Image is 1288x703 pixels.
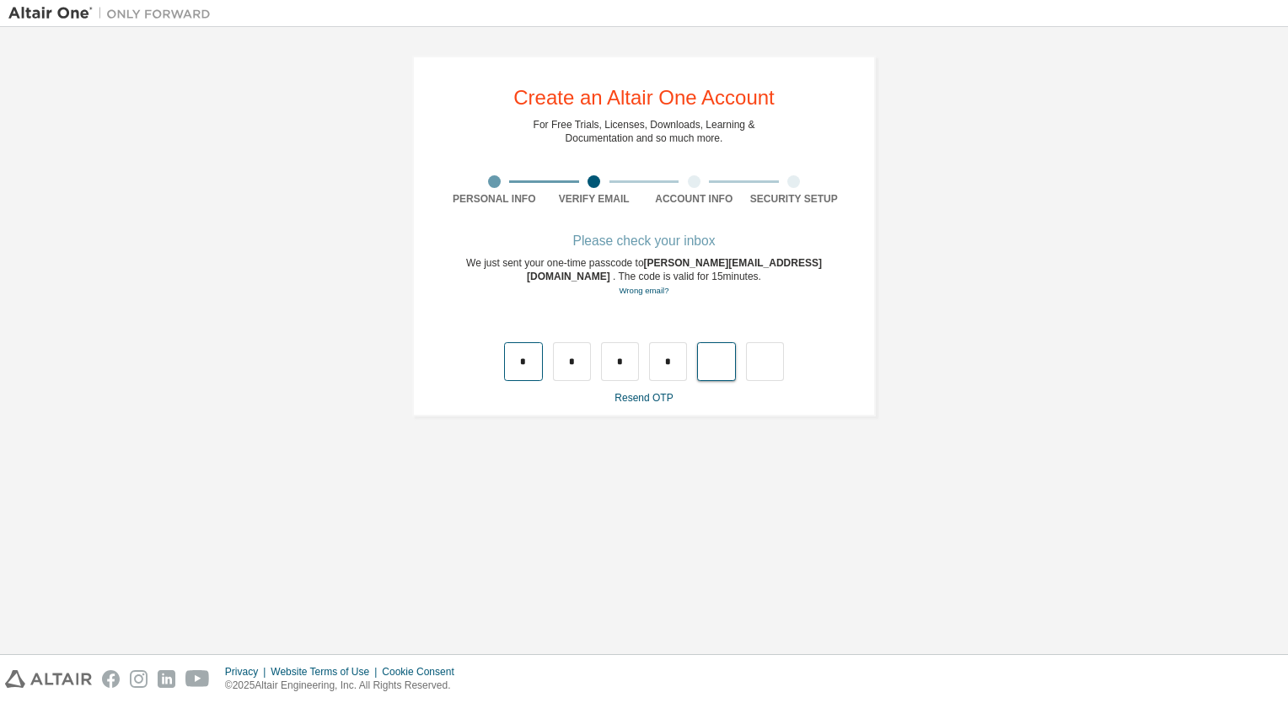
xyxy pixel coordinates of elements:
[513,88,775,108] div: Create an Altair One Account
[158,670,175,688] img: linkedin.svg
[527,257,822,282] span: [PERSON_NAME][EMAIL_ADDRESS][DOMAIN_NAME]
[225,665,271,679] div: Privacy
[644,192,744,206] div: Account Info
[5,670,92,688] img: altair_logo.svg
[382,665,464,679] div: Cookie Consent
[225,679,464,693] p: © 2025 Altair Engineering, Inc. All Rights Reserved.
[614,392,673,404] a: Resend OTP
[185,670,210,688] img: youtube.svg
[744,192,845,206] div: Security Setup
[271,665,382,679] div: Website Terms of Use
[534,118,755,145] div: For Free Trials, Licenses, Downloads, Learning & Documentation and so much more.
[102,670,120,688] img: facebook.svg
[444,192,545,206] div: Personal Info
[545,192,645,206] div: Verify Email
[444,256,844,298] div: We just sent your one-time passcode to . The code is valid for 15 minutes.
[130,670,148,688] img: instagram.svg
[619,286,668,295] a: Go back to the registration form
[444,236,844,246] div: Please check your inbox
[8,5,219,22] img: Altair One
